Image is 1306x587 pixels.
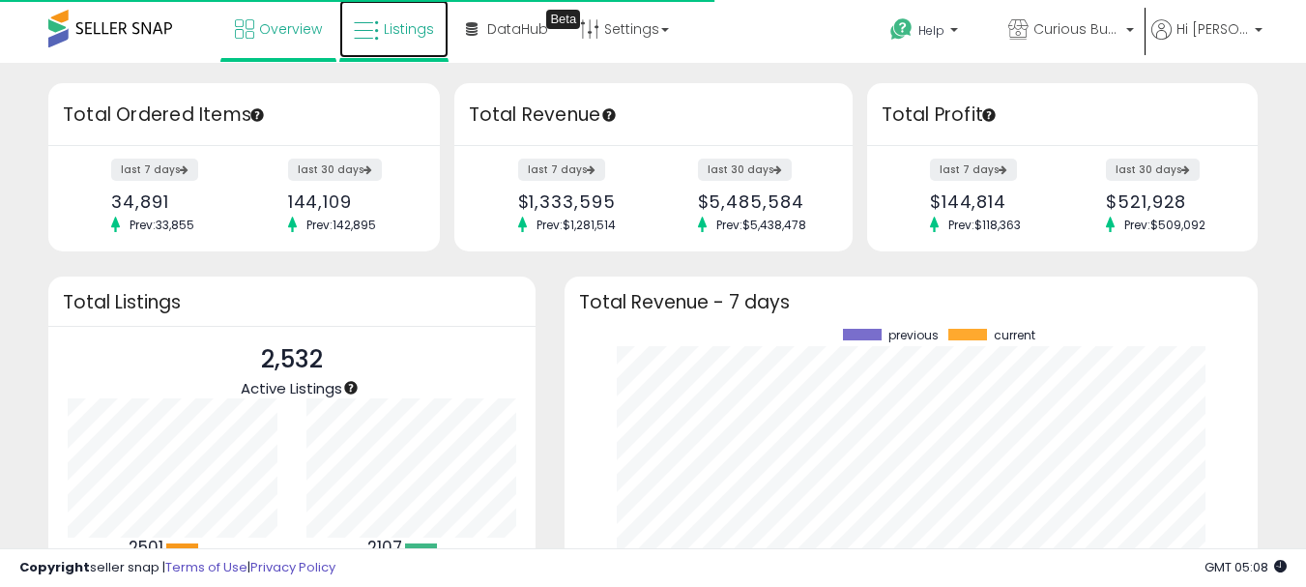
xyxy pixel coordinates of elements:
[930,159,1017,181] label: last 7 days
[600,106,618,124] div: Tooltip anchor
[129,536,163,559] b: 2501
[707,217,816,233] span: Prev: $5,438,478
[1151,19,1262,63] a: Hi [PERSON_NAME]
[889,17,914,42] i: Get Help
[241,341,342,378] p: 2,532
[1204,558,1287,576] span: 2025-10-6 05:08 GMT
[518,159,605,181] label: last 7 days
[384,19,434,39] span: Listings
[994,329,1035,342] span: current
[875,3,991,63] a: Help
[259,19,322,39] span: Overview
[342,379,360,396] div: Tooltip anchor
[579,295,1243,309] h3: Total Revenue - 7 days
[698,159,792,181] label: last 30 days
[1033,19,1120,39] span: Curious Buy Nature
[248,106,266,124] div: Tooltip anchor
[288,191,406,212] div: 144,109
[63,295,521,309] h3: Total Listings
[930,191,1048,212] div: $144,814
[297,217,386,233] span: Prev: 142,895
[918,22,944,39] span: Help
[111,159,198,181] label: last 7 days
[698,191,819,212] div: $5,485,584
[1176,19,1249,39] span: Hi [PERSON_NAME]
[165,558,247,576] a: Terms of Use
[882,102,1244,129] h3: Total Profit
[288,159,382,181] label: last 30 days
[1106,159,1200,181] label: last 30 days
[469,102,838,129] h3: Total Revenue
[1115,217,1215,233] span: Prev: $509,092
[241,378,342,398] span: Active Listings
[250,558,335,576] a: Privacy Policy
[19,558,90,576] strong: Copyright
[980,106,998,124] div: Tooltip anchor
[63,102,425,129] h3: Total Ordered Items
[1106,191,1224,212] div: $521,928
[120,217,204,233] span: Prev: 33,855
[487,19,548,39] span: DataHub
[111,191,229,212] div: 34,891
[939,217,1030,233] span: Prev: $118,363
[367,536,402,559] b: 2107
[518,191,639,212] div: $1,333,595
[546,10,580,29] div: Tooltip anchor
[527,217,625,233] span: Prev: $1,281,514
[888,329,939,342] span: previous
[19,559,335,577] div: seller snap | |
